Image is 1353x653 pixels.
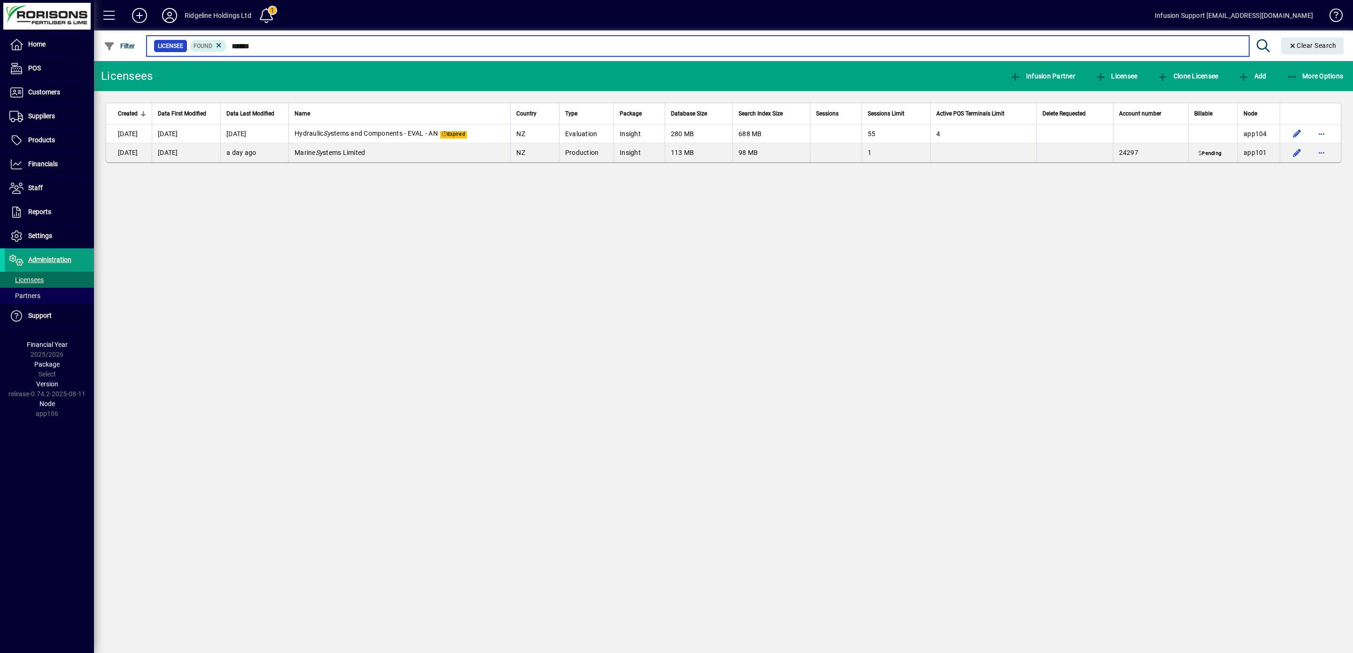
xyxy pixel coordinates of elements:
[1095,72,1138,80] span: Licensee
[5,288,94,304] a: Partners
[1194,108,1213,119] span: Billable
[614,124,664,143] td: Insight
[295,130,438,137] span: Hydraulic stems and Components - EVAL - AN
[5,224,94,248] a: Settings
[39,400,55,407] span: Node
[510,124,559,143] td: NZ
[1281,38,1344,54] button: Clear
[9,276,44,284] span: Licensees
[816,108,839,119] span: Sessions
[5,129,94,152] a: Products
[101,38,138,54] button: Filter
[158,108,206,119] span: Data First Modified
[5,177,94,200] a: Staff
[732,143,810,162] td: 98 MB
[220,124,288,143] td: [DATE]
[152,143,220,162] td: [DATE]
[816,108,856,119] div: Sessions
[440,131,467,138] span: Expired
[620,108,642,119] span: Package
[5,153,94,176] a: Financials
[1290,145,1305,160] button: Edit
[28,208,51,215] span: Reports
[295,108,310,119] span: Name
[1010,72,1075,80] span: Infusion Partner
[1119,108,1161,119] span: Account number
[323,130,331,137] em: Sy
[295,108,505,119] div: Name
[665,143,733,162] td: 113 MB
[1042,108,1107,119] div: Delete Requested
[1113,143,1188,162] td: 24297
[118,108,138,119] span: Created
[739,108,783,119] span: Search Index Size
[1157,72,1218,80] span: Clone Licensee
[1042,108,1086,119] span: Delete Requested
[1194,108,1232,119] div: Billable
[28,64,41,72] span: POS
[124,7,155,24] button: Add
[1155,68,1221,85] button: Clone Licensee
[671,108,707,119] span: Database Size
[101,69,153,84] div: Licensees
[1290,126,1305,141] button: Edit
[862,124,930,143] td: 55
[868,108,925,119] div: Sessions Limit
[28,88,60,96] span: Customers
[671,108,727,119] div: Database Size
[1289,42,1337,49] span: Clear Search
[118,108,146,119] div: Created
[1236,68,1268,85] button: Add
[28,160,58,168] span: Financials
[620,108,659,119] div: Package
[1119,108,1182,119] div: Account number
[9,292,40,300] span: Partners
[5,304,94,328] a: Support
[194,43,212,49] span: Found
[739,108,804,119] div: Search Index Size
[1093,68,1140,85] button: Licensee
[28,184,43,192] span: Staff
[226,108,283,119] div: Data Last Modified
[1244,108,1274,119] div: Node
[1284,68,1346,85] button: More Options
[106,143,152,162] td: [DATE]
[1238,72,1266,80] span: Add
[1314,145,1329,160] button: More options
[190,40,227,52] mat-chip: Found Status: Found
[516,108,553,119] div: Country
[665,124,733,143] td: 280 MB
[862,143,930,162] td: 1
[559,124,614,143] td: Evaluation
[510,143,559,162] td: NZ
[316,149,323,156] em: Sy
[5,57,94,80] a: POS
[930,124,1036,143] td: 4
[1244,108,1257,119] span: Node
[28,136,55,144] span: Products
[158,108,215,119] div: Data First Modified
[28,312,52,319] span: Support
[1244,149,1267,156] span: app101.prod.infusionbusinesssoftware.com
[185,8,251,23] div: Ridgeline Holdings Ltd
[152,124,220,143] td: [DATE]
[936,108,1004,119] span: Active POS Terminals Limit
[1244,130,1267,138] span: app104.prod.infusionbusinesssoftware.com
[1007,68,1078,85] button: Infusion Partner
[565,108,577,119] span: Type
[104,42,135,50] span: Filter
[226,108,274,119] span: Data Last Modified
[1322,2,1341,32] a: Knowledge Base
[516,108,537,119] span: Country
[155,7,185,24] button: Profile
[559,143,614,162] td: Production
[106,124,152,143] td: [DATE]
[34,361,60,368] span: Package
[614,143,664,162] td: Insight
[158,41,183,51] span: Licensee
[1314,126,1329,141] button: More options
[36,380,58,388] span: Version
[868,108,904,119] span: Sessions Limit
[5,33,94,56] a: Home
[1197,150,1223,157] span: Pending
